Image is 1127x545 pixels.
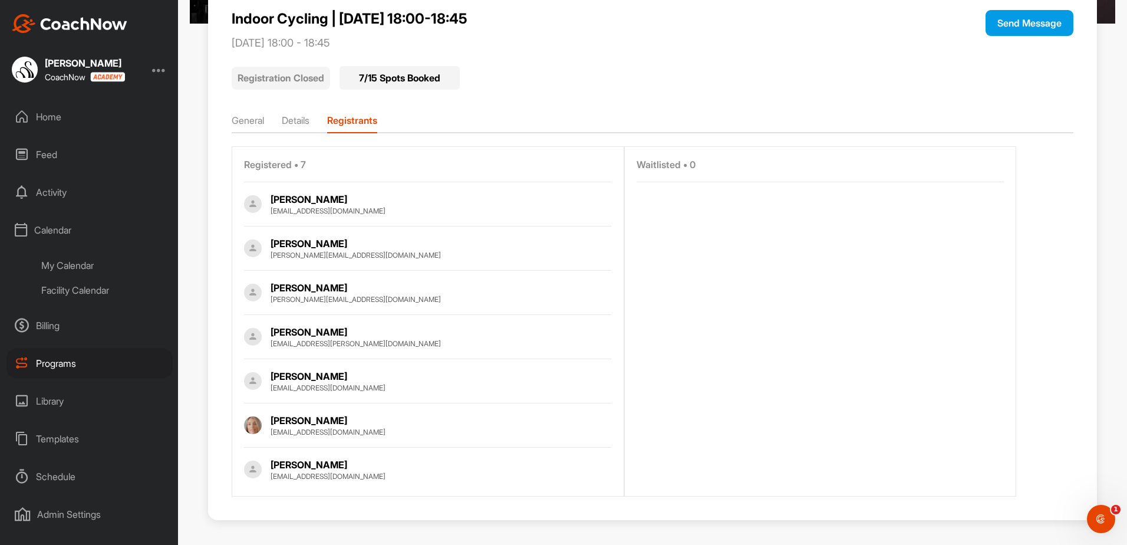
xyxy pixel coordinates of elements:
[1111,505,1121,514] span: 1
[244,239,262,257] img: Profile picture
[244,372,262,390] img: Profile picture
[244,328,262,346] img: Profile picture
[244,195,262,213] img: Profile picture
[6,386,173,416] div: Library
[271,413,614,428] div: [PERSON_NAME]
[45,58,125,68] div: [PERSON_NAME]
[271,458,614,472] div: [PERSON_NAME]
[33,278,173,303] div: Facility Calendar
[90,72,125,82] img: CoachNow acadmey
[271,428,614,437] div: [EMAIL_ADDRESS][DOMAIN_NAME]
[232,113,264,132] li: General
[6,311,173,340] div: Billing
[1087,505,1115,533] iframe: Intercom live chat
[12,14,127,33] img: CoachNow
[6,215,173,245] div: Calendar
[271,472,614,481] div: [EMAIL_ADDRESS][DOMAIN_NAME]
[244,284,262,301] img: Profile picture
[271,192,614,206] div: [PERSON_NAME]
[6,462,173,491] div: Schedule
[244,159,306,171] span: Registered • 7
[6,424,173,454] div: Templates
[271,281,614,295] div: [PERSON_NAME]
[271,206,614,216] div: [EMAIL_ADDRESS][DOMAIN_NAME]
[45,72,125,82] div: CoachNow
[6,349,173,378] div: Programs
[271,339,614,349] div: [EMAIL_ADDRESS][PERSON_NAME][DOMAIN_NAME]
[271,369,614,383] div: [PERSON_NAME]
[282,113,309,132] li: Details
[33,253,173,278] div: My Calendar
[232,10,905,27] p: Indoor Cycling | [DATE] 18:00-18:45
[271,237,614,251] div: [PERSON_NAME]
[271,383,614,393] div: [EMAIL_ADDRESS][DOMAIN_NAME]
[6,178,173,207] div: Activity
[6,500,173,529] div: Admin Settings
[244,461,262,478] img: Profile picture
[232,37,905,50] p: [DATE] 18:00 - 18:45
[340,66,460,90] div: 7 / 15 Spots Booked
[244,416,262,434] img: Profile picture
[232,67,330,90] p: Registration Closed
[327,113,377,132] li: Registrants
[271,295,614,304] div: [PERSON_NAME][EMAIL_ADDRESS][DOMAIN_NAME]
[637,159,696,171] span: Waitlisted • 0
[271,325,614,339] div: [PERSON_NAME]
[12,57,38,83] img: square_c8b22097c993bcfd2b698d1eae06ee05.jpg
[986,10,1073,36] button: Send Message
[6,102,173,132] div: Home
[6,140,173,169] div: Feed
[271,251,614,260] div: [PERSON_NAME][EMAIL_ADDRESS][DOMAIN_NAME]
